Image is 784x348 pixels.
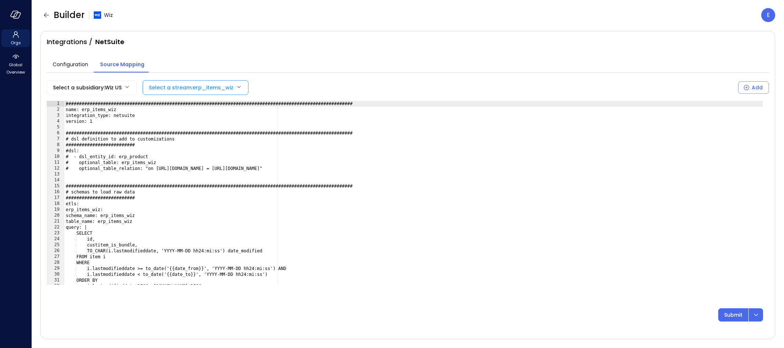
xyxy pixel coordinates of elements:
div: Select a Subsidiary to add a new Stream [738,80,769,95]
div: 10 [47,154,64,160]
span: Orgs [11,39,21,46]
span: Global Overview [4,61,27,76]
span: Builder [54,9,85,21]
div: 23 [47,230,64,236]
div: 15 [47,183,64,189]
div: 8 [47,142,64,148]
div: Orgs [1,29,30,47]
div: 3 [47,113,64,118]
div: 5 [47,124,64,130]
div: 28 [47,260,64,266]
div: 13 [47,171,64,177]
div: 6 [47,130,64,136]
span: Integrations / [47,37,92,47]
div: 32 [47,283,64,289]
div: 27 [47,254,64,260]
button: dropdown-icon-button [748,308,763,322]
span: Source Mapping [100,60,144,68]
div: Add [752,83,763,92]
div: 20 [47,213,64,219]
div: 18 [47,201,64,207]
div: 12 [47,166,64,171]
div: 1 [47,101,64,107]
div: 9 [47,148,64,154]
div: 11 [47,160,64,166]
div: 4 [47,118,64,124]
div: Select a stream : erp_items_wiz [149,81,233,95]
div: Eleanor Yehudai [761,8,775,22]
div: Select a subsidiary : Wiz US [53,81,122,95]
div: 17 [47,195,64,201]
div: 2 [47,107,64,113]
span: Wiz [104,11,113,19]
button: Add [738,81,769,94]
div: 26 [47,248,64,254]
img: cfcvbyzhwvtbhao628kj [94,11,101,19]
div: 19 [47,207,64,213]
span: Configuration [53,60,88,68]
div: 25 [47,242,64,248]
div: 24 [47,236,64,242]
p: Submit [724,311,742,319]
div: 31 [47,277,64,283]
div: Button group with a nested menu [718,308,763,322]
div: 22 [47,224,64,230]
div: 16 [47,189,64,195]
div: 30 [47,271,64,277]
button: Submit [718,308,748,322]
div: 14 [47,177,64,183]
span: NetSuite [95,37,124,47]
p: E [767,11,770,19]
div: 29 [47,266,64,271]
div: 7 [47,136,64,142]
div: 21 [47,219,64,224]
div: Global Overview [1,52,30,77]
